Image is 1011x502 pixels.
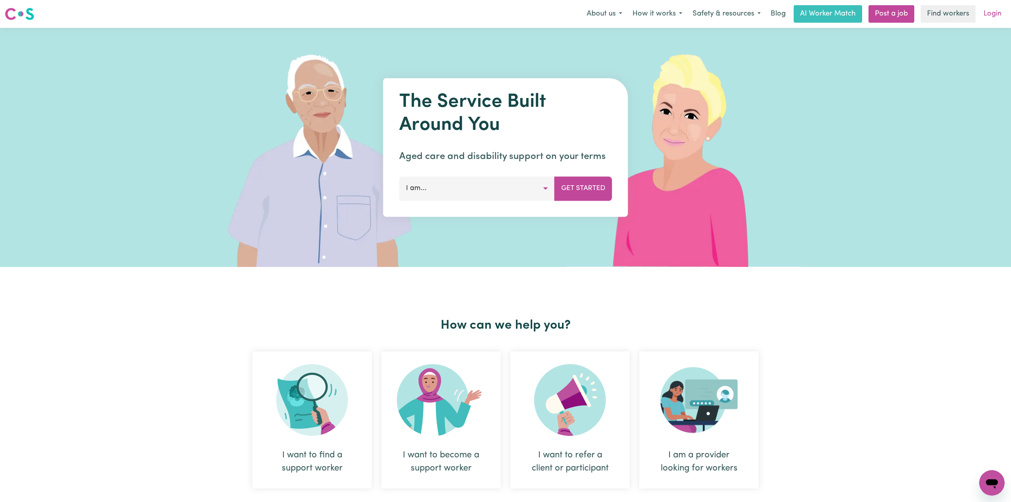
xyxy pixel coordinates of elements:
div: I am a provider looking for workers [658,449,740,475]
a: Post a job [869,5,914,23]
button: I am... [399,176,555,200]
div: I am a provider looking for workers [639,351,759,488]
div: I want to refer a client or participant [529,449,611,475]
img: Search [276,364,348,436]
div: I want to find a support worker [252,351,372,488]
a: Login [979,5,1006,23]
img: Careseekers logo [5,7,34,21]
h2: How can we help you? [248,318,763,333]
a: Find workers [921,5,976,23]
button: How it works [627,6,687,22]
div: I want to refer a client or participant [510,351,630,488]
button: About us [582,6,627,22]
a: Careseekers logo [5,5,34,23]
img: Provider [660,364,738,436]
a: AI Worker Match [794,5,862,23]
p: Aged care and disability support on your terms [399,149,612,164]
div: I want to become a support worker [381,351,501,488]
button: Safety & resources [687,6,766,22]
div: I want to find a support worker [271,449,353,475]
button: Get Started [554,176,612,200]
img: Refer [534,364,606,436]
a: Blog [766,5,790,23]
iframe: Button to launch messaging window [979,470,1005,496]
div: I want to become a support worker [400,449,482,475]
img: Become Worker [397,364,485,436]
h1: The Service Built Around You [399,91,612,137]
